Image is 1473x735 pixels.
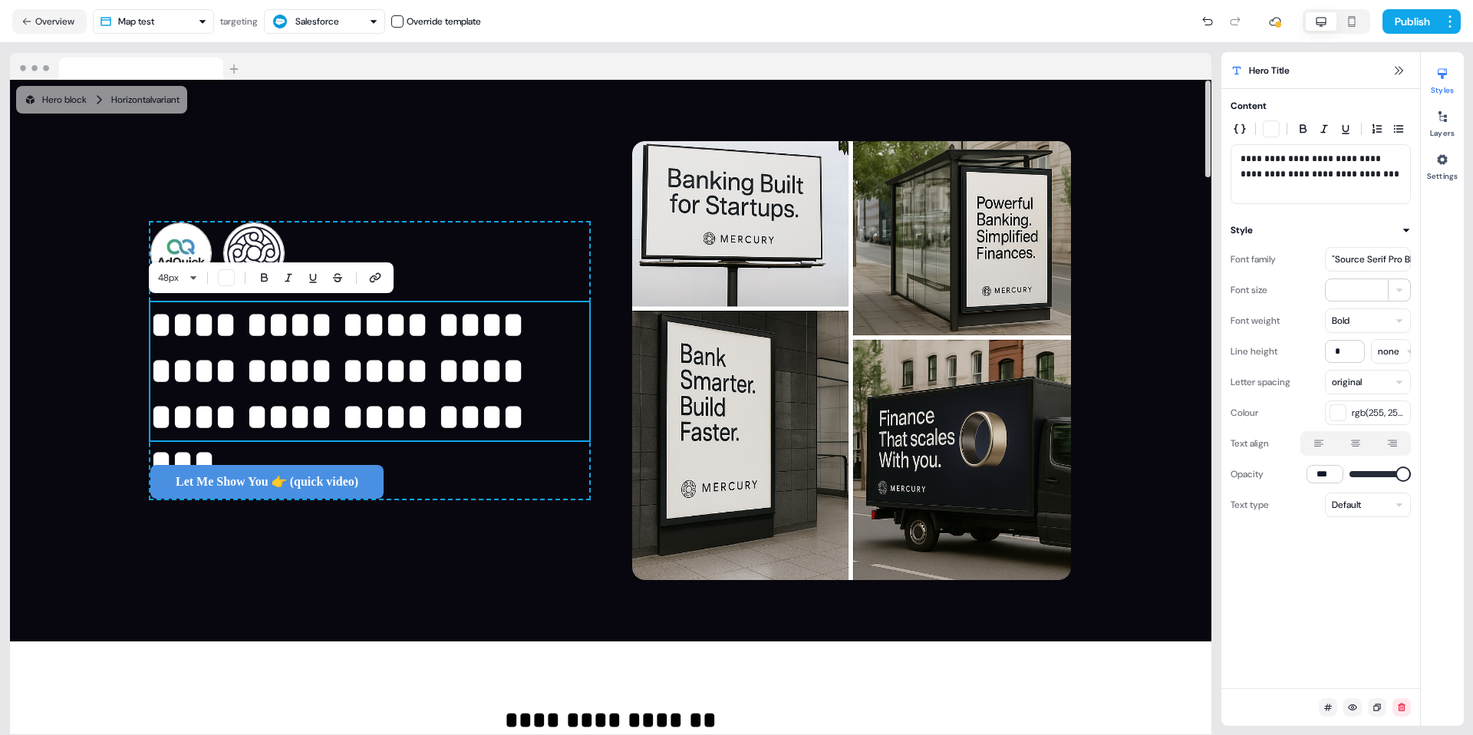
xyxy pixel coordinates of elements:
div: Default [1332,497,1361,513]
div: "Source Serif Pro Black" [1332,252,1429,267]
button: Publish [1382,9,1439,34]
div: Line height [1231,339,1277,364]
span: rgb(255, 255, 255) [1352,405,1405,420]
div: Font weight [1231,308,1280,333]
span: 48 px [158,270,179,285]
button: Styles [1421,61,1464,95]
div: Hero block [24,92,87,107]
button: Salesforce [264,9,385,34]
div: original [1332,374,1362,390]
img: Image [632,141,1071,580]
button: Layers [1421,104,1464,138]
div: Horizontal variant [111,92,180,107]
div: Let Me Show You 👉 (quick video) [150,465,589,499]
div: Text align [1231,431,1269,456]
div: Font family [1231,247,1276,272]
button: Overview [12,9,87,34]
div: Opacity [1231,462,1264,486]
span: Hero Title [1249,63,1290,78]
button: rgb(255, 255, 255) [1325,400,1411,425]
div: none [1378,344,1399,359]
div: Content [1231,98,1267,114]
div: Map test [118,14,154,29]
div: Font size [1231,278,1267,302]
div: Override template [407,14,481,29]
button: Style [1231,222,1411,238]
button: 48px [152,269,189,287]
button: Settings [1421,147,1464,181]
button: Let Me Show You 👉 (quick video) [150,465,384,499]
button: "Source Serif Pro Black" [1325,247,1411,272]
div: Colour [1231,400,1258,425]
div: Letter spacing [1231,370,1290,394]
div: Bold [1332,313,1349,328]
div: Salesforce [295,14,339,29]
img: Browser topbar [10,53,245,81]
div: Text type [1231,493,1269,517]
div: targeting [220,14,258,29]
div: Style [1231,222,1253,238]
